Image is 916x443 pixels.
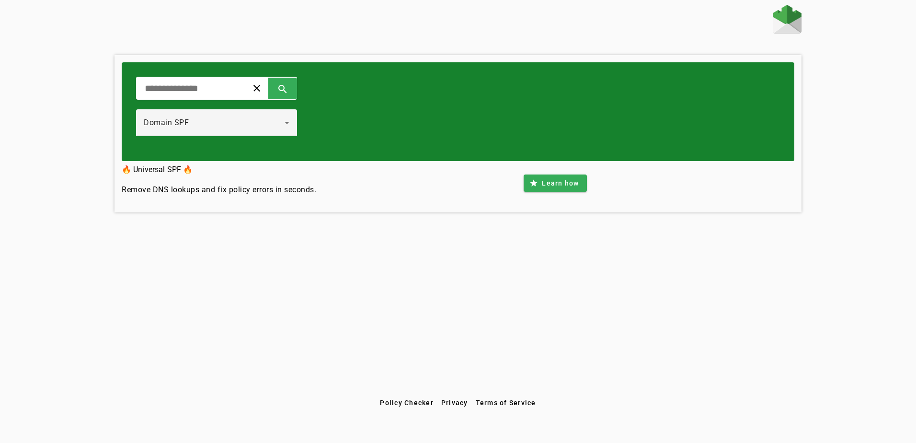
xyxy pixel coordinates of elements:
[542,178,579,188] span: Learn how
[441,399,468,407] span: Privacy
[122,163,316,176] h3: 🔥 Universal SPF 🔥
[472,394,540,411] button: Terms of Service
[524,175,586,192] button: Learn how
[476,399,536,407] span: Terms of Service
[376,394,437,411] button: Policy Checker
[144,118,189,127] span: Domain SPF
[773,5,801,34] img: Fraudmarc Logo
[437,394,472,411] button: Privacy
[122,184,316,196] h4: Remove DNS lookups and fix policy errors in seconds.
[380,399,434,407] span: Policy Checker
[773,5,801,36] a: Home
